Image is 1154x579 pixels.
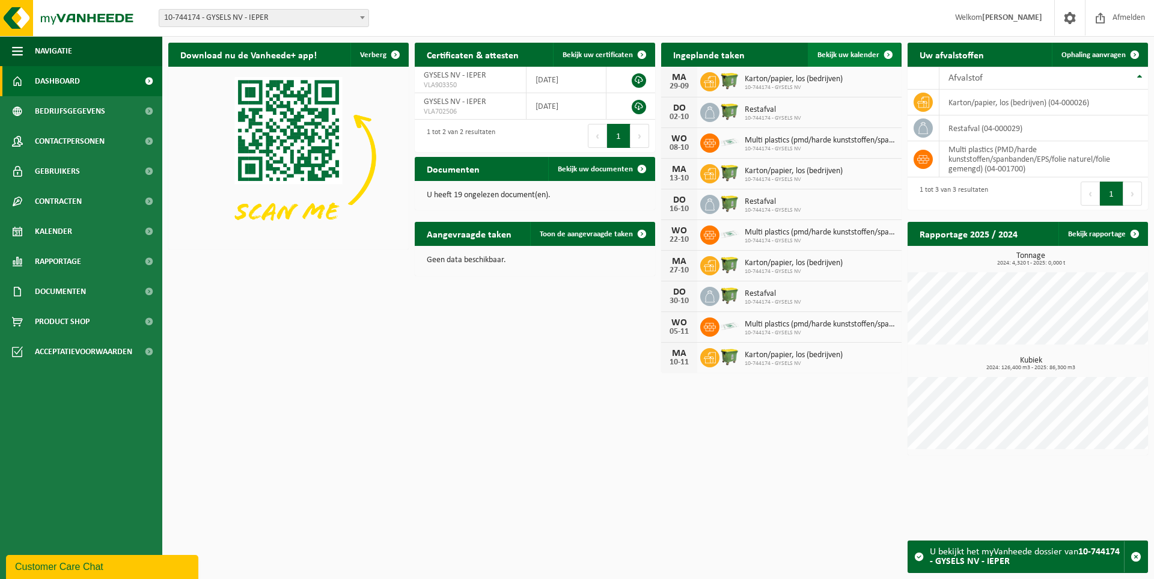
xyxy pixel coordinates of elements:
[719,285,740,305] img: WB-1100-HPE-GN-50
[667,266,691,275] div: 27-10
[667,195,691,205] div: DO
[719,70,740,91] img: WB-1100-HPE-GN-50
[630,124,649,148] button: Next
[558,165,633,173] span: Bekijk uw documenten
[667,318,691,328] div: WO
[661,43,757,66] h2: Ingeplande taken
[35,126,105,156] span: Contactpersonen
[719,101,740,121] img: WB-1100-HPE-GN-50
[745,351,843,360] span: Karton/papier, los (bedrijven)
[914,252,1148,266] h3: Tonnage
[745,228,896,237] span: Multi plastics (pmd/harde kunststoffen/spanbanden/eps/folie naturel/folie gemeng...
[939,115,1148,141] td: restafval (04-000029)
[530,222,654,246] a: Toon de aangevraagde taken
[667,297,691,305] div: 30-10
[930,541,1124,572] div: U bekijkt het myVanheede dossier van
[745,176,843,183] span: 10-744174 - GYSELS NV
[6,553,201,579] iframe: chat widget
[427,256,643,265] p: Geen data beschikbaar.
[415,43,531,66] h2: Certificaten & attesten
[817,51,879,59] span: Bekijk uw kalender
[588,124,607,148] button: Previous
[745,105,801,115] span: Restafval
[415,222,524,245] h2: Aangevraagde taken
[35,96,105,126] span: Bedrijfsgegevens
[35,247,81,277] span: Rapportage
[667,174,691,183] div: 13-10
[35,36,72,66] span: Navigatie
[667,165,691,174] div: MA
[667,134,691,144] div: WO
[35,156,80,186] span: Gebruikers
[745,268,843,275] span: 10-744174 - GYSELS NV
[719,132,740,152] img: LP-SK-00500-LPE-16
[745,167,843,176] span: Karton/papier, los (bedrijven)
[914,365,1148,371] span: 2024: 126,400 m3 - 2025: 86,300 m3
[159,9,369,27] span: 10-744174 - GYSELS NV - IEPER
[914,180,988,207] div: 1 tot 3 van 3 resultaten
[548,157,654,181] a: Bekijk uw documenten
[540,230,633,238] span: Toon de aangevraagde taken
[745,360,843,367] span: 10-744174 - GYSELS NV
[908,43,996,66] h2: Uw afvalstoffen
[982,13,1042,22] strong: [PERSON_NAME]
[745,146,896,153] span: 10-744174 - GYSELS NV
[667,257,691,266] div: MA
[667,349,691,358] div: MA
[908,222,1030,245] h2: Rapportage 2025 / 2024
[35,307,90,337] span: Product Shop
[667,236,691,244] div: 22-10
[719,162,740,183] img: WB-1100-HPE-GN-50
[35,186,82,216] span: Contracten
[745,329,896,337] span: 10-744174 - GYSELS NV
[914,357,1148,371] h3: Kubiek
[667,113,691,121] div: 02-10
[745,197,801,207] span: Restafval
[667,226,691,236] div: WO
[421,123,495,149] div: 1 tot 2 van 2 resultaten
[159,10,368,26] span: 10-744174 - GYSELS NV - IEPER
[1061,51,1126,59] span: Ophaling aanvragen
[667,358,691,367] div: 10-11
[35,216,72,247] span: Kalender
[667,103,691,113] div: DO
[35,337,132,367] span: Acceptatievoorwaarden
[35,277,86,307] span: Documenten
[745,320,896,329] span: Multi plastics (pmd/harde kunststoffen/spanbanden/eps/folie naturel/folie gemeng...
[745,237,896,245] span: 10-744174 - GYSELS NV
[415,157,492,180] h2: Documenten
[1081,182,1100,206] button: Previous
[350,43,408,67] button: Verberg
[939,141,1148,177] td: multi plastics (PMD/harde kunststoffen/spanbanden/EPS/folie naturel/folie gemengd) (04-001700)
[667,287,691,297] div: DO
[745,289,801,299] span: Restafval
[1052,43,1147,67] a: Ophaling aanvragen
[424,81,517,90] span: VLA903350
[719,193,740,213] img: WB-1100-HPE-GN-50
[939,90,1148,115] td: karton/papier, los (bedrijven) (04-000026)
[168,43,329,66] h2: Download nu de Vanheede+ app!
[424,107,517,117] span: VLA702506
[1058,222,1147,246] a: Bekijk rapportage
[667,328,691,336] div: 05-11
[424,71,486,80] span: GYSELS NV - IEPER
[808,43,900,67] a: Bekijk uw kalender
[948,73,983,83] span: Afvalstof
[527,93,606,120] td: [DATE]
[168,67,409,247] img: Download de VHEPlus App
[745,115,801,122] span: 10-744174 - GYSELS NV
[745,75,843,84] span: Karton/papier, los (bedrijven)
[745,84,843,91] span: 10-744174 - GYSELS NV
[527,67,606,93] td: [DATE]
[719,224,740,244] img: LP-SK-00500-LPE-16
[719,316,740,336] img: LP-SK-00500-LPE-16
[424,97,486,106] span: GYSELS NV - IEPER
[360,51,386,59] span: Verberg
[719,254,740,275] img: WB-1100-HPE-GN-50
[719,346,740,367] img: WB-1100-HPE-GN-50
[1123,182,1142,206] button: Next
[427,191,643,200] p: U heeft 19 ongelezen document(en).
[667,144,691,152] div: 08-10
[607,124,630,148] button: 1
